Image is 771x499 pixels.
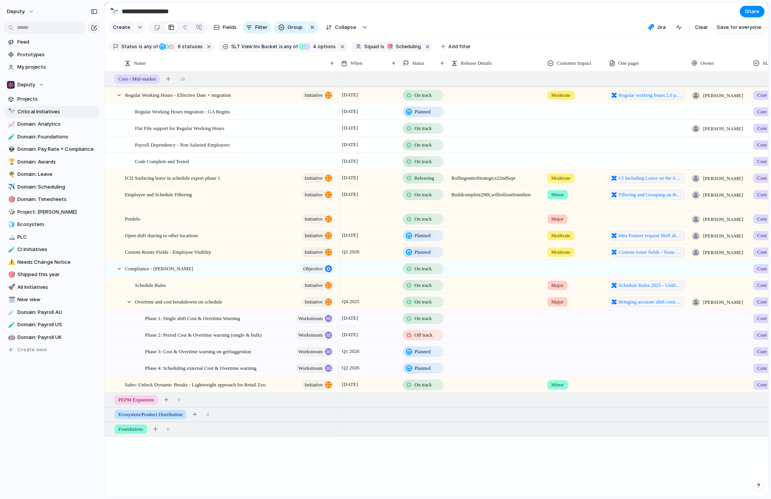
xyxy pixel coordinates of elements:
[461,59,492,67] span: Release Details
[8,132,13,141] div: 🧪
[4,93,100,105] a: Projects
[7,233,15,241] button: 🏔️
[657,24,666,31] span: Jira
[4,194,100,205] div: 🎯Domain: Timesheets
[4,206,100,218] a: 🎲Project: [PERSON_NAME]
[8,295,13,304] div: 🗓️
[143,43,158,50] span: any of
[7,246,15,253] button: 🧪
[551,191,564,199] span: Minor
[302,90,334,100] button: initiative
[4,181,100,193] a: ✈️Domain: Scheduling
[414,158,432,165] span: On track
[4,131,100,143] a: 🧪Domain: Foundations
[145,363,256,372] span: Phase 4: Scheduling external Cost & Overtime warning
[118,75,156,83] span: Core / Mid-market
[448,43,471,50] span: Add filter
[302,280,334,290] button: initiative
[4,49,100,61] a: Prototypes
[17,346,47,354] span: Create view
[740,6,764,17] button: Share
[288,24,303,31] span: Group
[17,334,98,341] span: Domain: Payroll UK
[692,21,711,34] button: Clear
[231,43,278,50] span: SLT View Inv Bucket
[305,297,323,307] span: initiative
[125,247,211,256] span: Custom Roster Fields - Employee Visiblity
[296,314,334,324] button: workstream
[4,282,100,293] div: 🚀All Initiatives
[703,216,743,223] span: [PERSON_NAME]
[4,294,100,305] a: 🗓️New view
[125,380,266,389] span: Sales: Unlock Dynamic Breaks - Lightweight approach for Retail Zoo
[300,264,334,274] button: objective
[4,118,100,130] div: 📈Domain: Analytics
[17,309,98,316] span: Domain: Payroll AU
[4,332,100,343] div: 🤖Domain: Payroll UK
[4,156,100,168] a: 🏆Domain: Awards
[717,24,761,31] span: Save for everyone
[8,258,13,266] div: ⚠️
[7,108,15,116] button: 🔭
[17,108,98,116] span: Critical Initiatives
[340,190,360,199] span: [DATE]
[7,158,15,166] button: 🏆
[7,309,15,316] button: ☄️
[340,140,360,149] span: [DATE]
[340,247,361,256] span: Q1 2026
[4,319,100,330] div: 🧪Domain: Payroll US
[7,296,15,303] button: 🗓️
[4,61,100,73] a: My projects
[311,43,336,50] span: options
[551,298,564,306] span: Major
[7,321,15,329] button: 🧪
[302,214,334,224] button: initiative
[8,333,13,342] div: 🤖
[298,363,323,374] span: workstream
[279,43,283,50] span: is
[4,143,100,155] div: 👽Domain: Pay Rate + Compliance
[302,190,334,200] button: initiative
[135,123,224,132] span: Flat File support for Regular Working Hours
[303,263,323,274] span: objective
[609,173,685,183] a: CI Including Leave on the Schedule Export Week by Area and Team Member
[4,269,100,280] a: 🎯Shipped this year
[448,187,544,199] span: Build complete 29th, will rollout from then
[4,219,100,230] div: 🧊Ecosystem
[4,169,100,180] div: 🌴Domain: Leave
[17,120,98,128] span: Domain: Analytics
[180,75,185,83] span: 18
[8,308,13,317] div: ☄️
[414,364,431,372] span: Planned
[703,232,743,240] span: [PERSON_NAME]
[278,42,300,51] button: isany of
[619,91,682,99] span: Regular working hours 2.0 pre-migration improvements
[298,346,323,357] span: workstream
[167,425,170,433] span: 0
[8,157,13,166] div: 🏆
[414,315,432,322] span: On track
[340,330,360,339] span: [DATE]
[17,63,98,71] span: My projects
[340,314,360,323] span: [DATE]
[7,271,15,278] button: 🎯
[551,381,564,389] span: Minor
[618,59,639,67] span: One pager
[414,348,431,356] span: Planned
[296,363,334,373] button: workstream
[7,208,15,216] button: 🎲
[137,42,159,51] button: isany of
[175,44,182,49] span: 6
[551,232,571,239] span: Moderate
[17,183,98,191] span: Domain: Scheduling
[17,170,98,178] span: Domain: Leave
[414,174,434,182] span: Releasing
[448,170,544,182] span: Rolling out to Strategics 22nd Sept
[4,244,100,255] div: 🧪CI Initiatives
[340,123,360,133] span: [DATE]
[703,249,743,256] span: [PERSON_NAME]
[296,347,334,357] button: workstream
